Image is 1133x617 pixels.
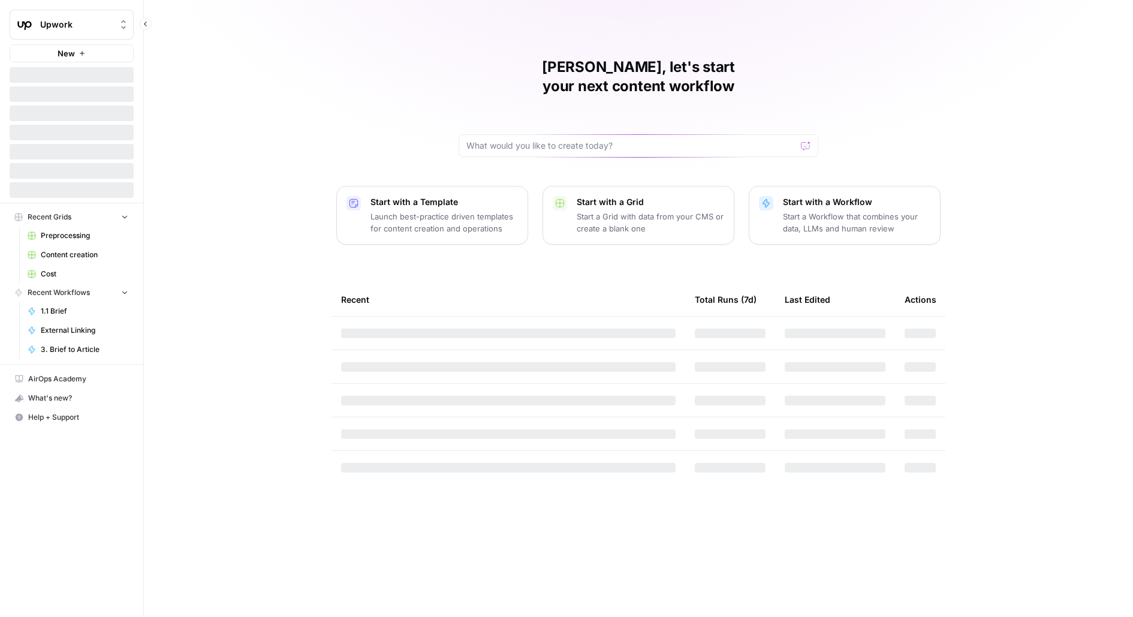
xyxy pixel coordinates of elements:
[10,369,134,389] a: AirOps Academy
[749,186,941,245] button: Start with a WorkflowStart a Workflow that combines your data, LLMs and human review
[22,321,134,340] a: External Linking
[466,140,796,152] input: What would you like to create today?
[41,306,128,317] span: 1.1 Brief
[577,196,724,208] p: Start with a Grid
[10,284,134,302] button: Recent Workflows
[41,269,128,279] span: Cost
[10,389,134,408] button: What's new?
[41,249,128,260] span: Content creation
[10,10,134,40] button: Workspace: Upwork
[370,196,518,208] p: Start with a Template
[783,210,930,234] p: Start a Workflow that combines your data, LLMs and human review
[40,19,113,31] span: Upwork
[785,283,830,316] div: Last Edited
[22,302,134,321] a: 1.1 Brief
[370,210,518,234] p: Launch best-practice driven templates for content creation and operations
[14,14,35,35] img: Upwork Logo
[28,412,128,423] span: Help + Support
[28,374,128,384] span: AirOps Academy
[577,210,724,234] p: Start a Grid with data from your CMS or create a blank one
[905,283,936,316] div: Actions
[41,344,128,355] span: 3. Brief to Article
[41,230,128,241] span: Preprocessing
[22,264,134,284] a: Cost
[695,283,757,316] div: Total Runs (7d)
[10,44,134,62] button: New
[22,226,134,245] a: Preprocessing
[783,196,930,208] p: Start with a Workflow
[28,287,90,298] span: Recent Workflows
[341,283,676,316] div: Recent
[543,186,734,245] button: Start with a GridStart a Grid with data from your CMS or create a blank one
[10,389,133,407] div: What's new?
[28,212,71,222] span: Recent Grids
[22,245,134,264] a: Content creation
[10,408,134,427] button: Help + Support
[58,47,75,59] span: New
[336,186,528,245] button: Start with a TemplateLaunch best-practice driven templates for content creation and operations
[22,340,134,359] a: 3. Brief to Article
[41,325,128,336] span: External Linking
[10,208,134,226] button: Recent Grids
[459,58,818,96] h1: [PERSON_NAME], let's start your next content workflow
